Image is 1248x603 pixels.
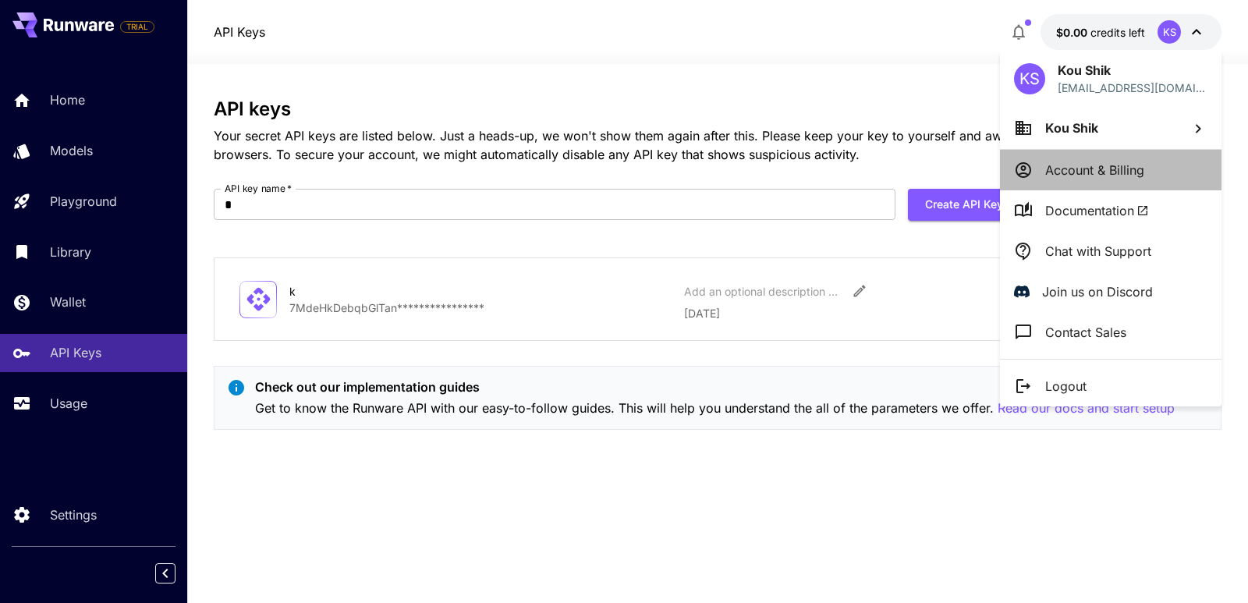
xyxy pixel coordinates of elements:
[1000,107,1221,149] button: Kou Shik
[1042,282,1153,301] p: Join us on Discord
[1058,61,1207,80] p: Kou Shik
[1045,377,1087,395] p: Logout
[1045,242,1151,261] p: Chat with Support
[1045,323,1126,342] p: Contact Sales
[1045,120,1098,136] span: Kou Shik
[1014,63,1045,94] div: KS
[1058,80,1207,96] div: robi@tinecohelp.com
[1045,201,1149,220] span: Documentation
[1058,80,1207,96] p: [EMAIL_ADDRESS][DOMAIN_NAME]
[1045,161,1144,179] p: Account & Billing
